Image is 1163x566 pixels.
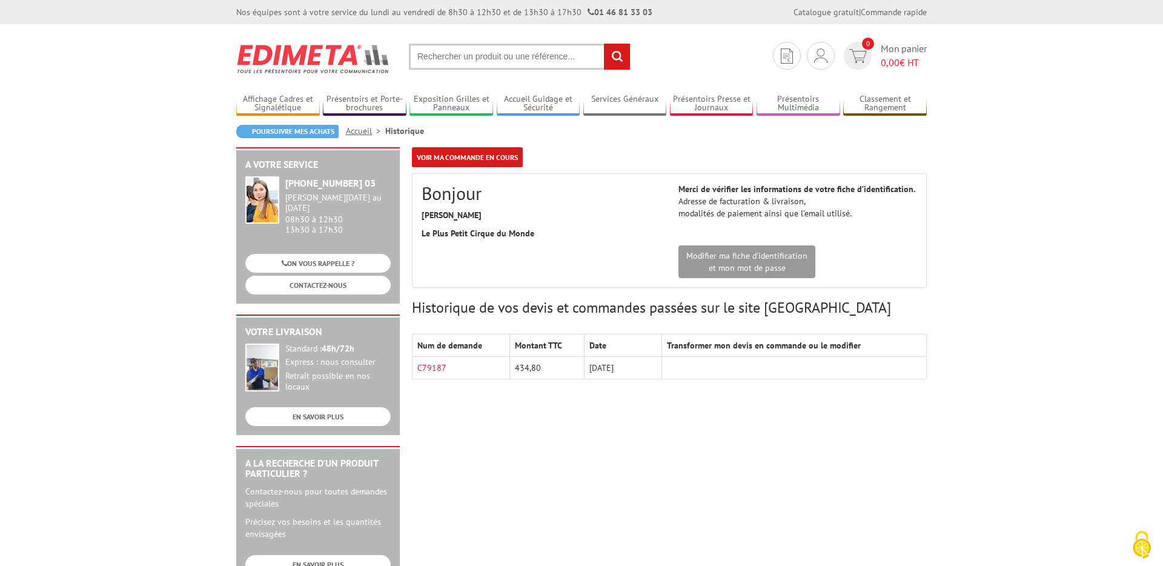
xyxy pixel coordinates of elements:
td: 434,80 [509,357,584,379]
p: Précisez vos besoins et les quantités envisagées [245,516,391,540]
img: Cookies (fenêtre modale) [1127,530,1157,560]
a: C79187 [417,362,446,373]
div: Retrait possible en nos locaux [285,371,391,393]
td: [DATE] [585,357,661,379]
input: Rechercher un produit ou une référence... [409,44,631,70]
span: € HT [881,56,927,70]
a: Affichage Cadres et Signalétique [236,94,320,114]
img: devis rapide [849,49,867,63]
a: Exposition Grilles et Panneaux [409,94,493,114]
a: CONTACTEZ-NOUS [245,276,391,295]
img: devis rapide [781,48,793,64]
strong: Le Plus Petit Cirque du Monde [422,228,534,239]
span: Mon panier [881,42,927,70]
h3: Historique de vos devis et commandes passées sur le site [GEOGRAPHIC_DATA] [412,300,927,316]
div: 08h30 à 12h30 13h30 à 17h30 [285,193,391,235]
a: Commande rapide [861,7,927,18]
div: Nos équipes sont à votre service du lundi au vendredi de 8h30 à 12h30 et de 13h30 à 17h30 [236,6,652,18]
div: Express : nous consulter [285,357,391,368]
h2: A la recherche d'un produit particulier ? [245,458,391,479]
a: ON VOUS RAPPELLE ? [245,254,391,273]
button: Cookies (fenêtre modale) [1121,525,1163,566]
strong: [PERSON_NAME] [422,210,482,221]
a: Services Généraux [583,94,667,114]
p: Adresse de facturation & livraison, modalités de paiement ainsi que l’email utilisé. [678,183,917,219]
li: Historique [385,125,424,137]
a: EN SAVOIR PLUS [245,407,391,426]
a: Catalogue gratuit [794,7,859,18]
a: devis rapide 0 Mon panier 0,00€ HT [841,42,927,70]
strong: Merci de vérifier les informations de votre fiche d’identification. [678,184,915,195]
th: Num de demande [413,335,510,357]
div: | [794,6,927,18]
a: Classement et Rangement [843,94,927,114]
a: Présentoirs et Porte-brochures [323,94,406,114]
h2: A votre service [245,159,391,170]
img: widget-service.jpg [245,176,279,224]
img: Edimeta [236,36,391,81]
span: 0 [862,38,874,50]
strong: 01 46 81 33 03 [588,7,652,18]
img: devis rapide [814,48,827,63]
h2: Votre livraison [245,327,391,338]
a: Accueil Guidage et Sécurité [497,94,580,114]
a: Présentoirs Presse et Journaux [670,94,754,114]
a: Poursuivre mes achats [236,125,339,138]
input: rechercher [604,44,630,70]
p: Contactez-nous pour toutes demandes spéciales [245,485,391,510]
div: [PERSON_NAME][DATE] au [DATE] [285,193,391,213]
strong: 48h/72h [322,343,354,354]
th: Montant TTC [509,335,584,357]
img: widget-livraison.jpg [245,344,279,391]
div: Standard : [285,344,391,355]
a: Modifier ma fiche d'identificationet mon mot de passe [678,245,815,278]
a: Présentoirs Multimédia [757,94,840,114]
h2: Bonjour [422,183,660,203]
a: Voir ma commande en cours [412,147,523,167]
span: 0,00 [881,56,900,68]
th: Transformer mon devis en commande ou le modifier [661,335,926,357]
strong: [PHONE_NUMBER] 03 [285,177,376,189]
th: Date [585,335,661,357]
a: Accueil [346,125,385,136]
